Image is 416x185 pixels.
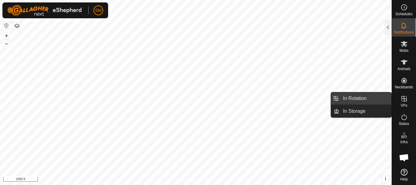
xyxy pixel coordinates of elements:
[339,92,391,105] a: In Rotation
[397,67,411,71] span: Animals
[385,176,386,181] span: i
[331,105,391,117] li: In Storage
[392,166,416,183] a: Help
[400,49,408,52] span: Mobs
[343,95,366,102] span: In Rotation
[202,177,220,183] a: Contact Us
[399,122,409,126] span: Status
[400,140,407,144] span: Infra
[3,22,10,29] button: Reset Map
[394,30,414,34] span: Notifications
[395,85,413,89] span: Neckbands
[339,105,391,117] a: In Storage
[331,92,391,105] li: In Rotation
[400,177,408,181] span: Help
[382,176,389,182] button: i
[395,148,413,167] div: Open chat
[3,32,10,39] button: +
[3,40,10,47] button: –
[343,108,365,115] span: In Storage
[172,177,195,183] a: Privacy Policy
[95,7,102,14] span: SM
[13,22,21,30] button: Map Layers
[395,12,412,16] span: Schedules
[7,5,83,16] img: Gallagher Logo
[400,104,407,107] span: VPs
